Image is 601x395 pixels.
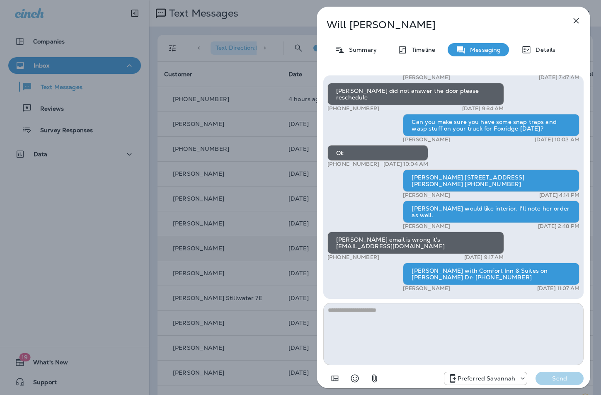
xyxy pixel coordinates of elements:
[462,105,504,112] p: [DATE] 9:34 AM
[327,370,343,387] button: Add in a premade template
[347,370,363,387] button: Select an emoji
[327,254,379,261] p: [PHONE_NUMBER]
[539,74,579,81] p: [DATE] 7:47 AM
[538,223,579,230] p: [DATE] 2:48 PM
[403,170,579,192] div: [PERSON_NAME] [STREET_ADDRESS][PERSON_NAME] [PHONE_NUMBER]
[345,46,377,53] p: Summary
[403,136,450,143] p: [PERSON_NAME]
[403,201,579,223] div: [PERSON_NAME] would like interior. I'll note her order as well.
[327,105,379,112] p: [PHONE_NUMBER]
[403,285,450,292] p: [PERSON_NAME]
[444,373,527,383] div: +1 (912) 461-3419
[327,83,504,105] div: [PERSON_NAME] did not answer the door please reschedule
[466,46,501,53] p: Messaging
[535,136,579,143] p: [DATE] 10:02 AM
[327,19,553,31] p: Will [PERSON_NAME]
[403,192,450,199] p: [PERSON_NAME]
[537,285,579,292] p: [DATE] 11:07 AM
[458,375,516,382] p: Preferred Savannah
[383,161,428,167] p: [DATE] 10:04 AM
[531,46,555,53] p: Details
[539,192,579,199] p: [DATE] 4:14 PM
[464,254,504,261] p: [DATE] 9:17 AM
[403,74,450,81] p: [PERSON_NAME]
[403,114,579,136] div: Can you make sure you have some snap traps and wasp stuff on your truck for Foxridge [DATE]?
[327,145,428,161] div: Ok
[403,223,450,230] p: [PERSON_NAME]
[407,46,435,53] p: Timeline
[403,263,579,285] div: [PERSON_NAME] with Comfort Inn & Suites on [PERSON_NAME] Dr: [PHONE_NUMBER]
[327,161,379,167] p: [PHONE_NUMBER]
[327,232,504,254] div: [PERSON_NAME] email is wrong it's [EMAIL_ADDRESS][DOMAIN_NAME]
